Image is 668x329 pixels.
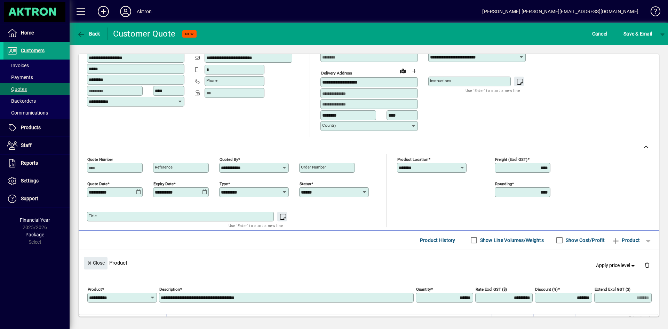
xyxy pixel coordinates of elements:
[113,28,176,39] div: Customer Quote
[300,181,311,186] mat-label: Status
[21,178,39,183] span: Settings
[82,259,109,266] app-page-header-button: Close
[20,217,50,223] span: Financial Year
[3,107,70,119] a: Communications
[220,157,238,162] mat-label: Quoted by
[3,71,70,83] a: Payments
[153,181,174,186] mat-label: Expiry date
[21,125,41,130] span: Products
[21,30,34,36] span: Home
[596,262,636,269] span: Apply price level
[397,65,408,76] a: View on map
[87,257,105,269] span: Close
[535,287,558,291] mat-label: Discount (%)
[89,213,97,218] mat-label: Title
[592,28,607,39] span: Cancel
[301,165,326,170] mat-label: Order number
[159,287,180,291] mat-label: Description
[114,5,137,18] button: Profile
[137,6,152,17] div: Aktron
[7,86,27,92] span: Quotes
[416,287,431,291] mat-label: Quantity
[623,28,652,39] span: ave & Email
[639,257,655,274] button: Delete
[3,137,70,154] a: Staff
[430,78,451,83] mat-label: Instructions
[3,83,70,95] a: Quotes
[70,28,108,40] app-page-header-button: Back
[21,196,38,201] span: Support
[620,28,655,40] button: Save & Email
[479,237,544,244] label: Show Line Volumes/Weights
[3,155,70,172] a: Reports
[21,160,38,166] span: Reports
[495,181,512,186] mat-label: Rounding
[322,123,336,128] mat-label: Country
[155,165,173,170] mat-label: Reference
[476,287,507,291] mat-label: Rate excl GST ($)
[595,287,630,291] mat-label: Extend excl GST ($)
[79,250,659,275] div: Product
[229,221,283,229] mat-hint: Use 'Enter' to start a new line
[590,28,609,40] button: Cancel
[3,172,70,190] a: Settings
[7,75,33,80] span: Payments
[7,110,48,116] span: Communications
[21,48,45,53] span: Customers
[482,6,638,17] div: [PERSON_NAME] [PERSON_NAME][EMAIL_ADDRESS][DOMAIN_NAME]
[21,142,32,148] span: Staff
[88,287,102,291] mat-label: Product
[7,63,29,68] span: Invoices
[608,234,643,246] button: Product
[3,190,70,207] a: Support
[639,262,655,268] app-page-header-button: Delete
[417,234,458,246] button: Product History
[623,31,626,37] span: S
[408,65,420,77] button: Choose address
[7,98,36,104] span: Backorders
[84,257,108,269] button: Close
[397,157,428,162] mat-label: Product location
[420,235,455,246] span: Product History
[3,60,70,71] a: Invoices
[612,235,640,246] span: Product
[92,5,114,18] button: Add
[87,181,108,186] mat-label: Quote date
[206,78,217,83] mat-label: Phone
[25,232,44,237] span: Package
[593,259,639,272] button: Apply price level
[495,157,527,162] mat-label: Freight (excl GST)
[75,28,102,40] button: Back
[564,237,605,244] label: Show Cost/Profit
[466,86,520,94] mat-hint: Use 'Enter' to start a new line
[645,1,659,24] a: Knowledge Base
[77,31,100,37] span: Back
[3,119,70,136] a: Products
[3,95,70,107] a: Backorders
[3,24,70,42] a: Home
[185,32,194,36] span: NEW
[87,157,113,162] mat-label: Quote number
[220,181,228,186] mat-label: Type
